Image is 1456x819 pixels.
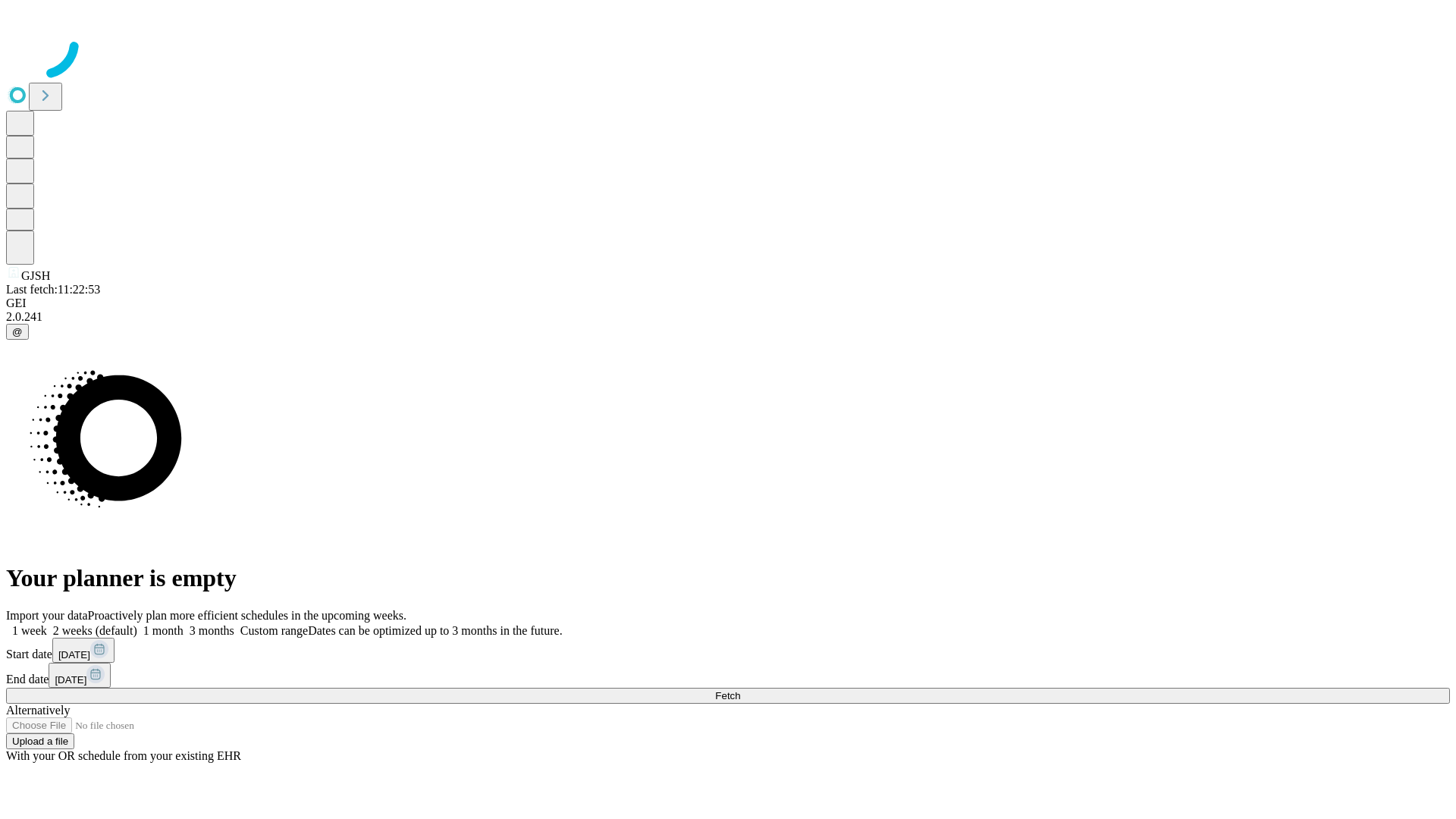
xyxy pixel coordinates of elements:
[143,624,184,637] span: 1 month
[6,704,70,717] span: Alternatively
[55,674,86,686] span: [DATE]
[6,297,1450,310] div: GEI
[12,326,23,337] span: @
[6,310,1450,324] div: 2.0.241
[6,609,88,622] span: Import your data
[240,624,308,637] span: Custom range
[53,624,137,637] span: 2 weeks (default)
[6,638,1450,663] div: Start date
[58,649,90,661] span: [DATE]
[52,638,115,663] button: [DATE]
[12,624,47,637] span: 1 week
[6,749,241,762] span: With your OR schedule from your existing EHR
[6,733,74,749] button: Upload a file
[308,624,562,637] span: Dates can be optimized up to 3 months in the future.
[6,283,100,296] span: Last fetch: 11:22:53
[190,624,234,637] span: 3 months
[88,609,406,622] span: Proactively plan more efficient schedules in the upcoming weeks.
[6,688,1450,704] button: Fetch
[715,690,740,701] span: Fetch
[6,324,29,340] button: @
[49,663,111,688] button: [DATE]
[6,564,1450,592] h1: Your planner is empty
[21,269,50,282] span: GJSH
[6,663,1450,688] div: End date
